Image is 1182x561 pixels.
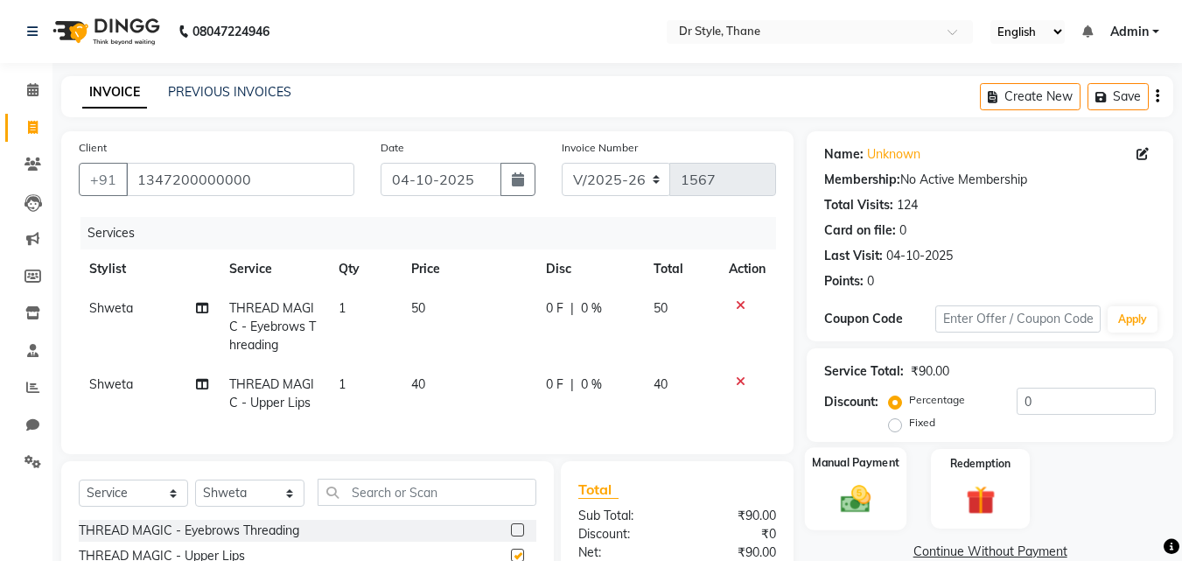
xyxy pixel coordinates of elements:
span: | [570,375,574,394]
div: 0 [867,272,874,291]
span: 0 % [581,375,602,394]
button: Create New [980,83,1081,110]
span: 50 [411,300,425,316]
img: _cash.svg [831,481,880,516]
a: INVOICE [82,77,147,109]
div: Points: [824,272,864,291]
img: _gift.svg [957,482,1004,518]
div: 04-10-2025 [886,247,953,265]
span: Total [578,480,619,499]
span: Shweta [89,300,133,316]
span: Admin [1110,23,1149,41]
label: Invoice Number [562,140,638,156]
a: Continue Without Payment [810,543,1170,561]
label: Client [79,140,107,156]
th: Stylist [79,249,219,289]
label: Percentage [909,392,965,408]
th: Price [401,249,535,289]
span: THREAD MAGIC - Eyebrows Threading [229,300,316,353]
th: Service [219,249,328,289]
span: 0 F [546,375,563,394]
span: 0 F [546,299,563,318]
div: Membership: [824,171,900,189]
th: Disc [535,249,642,289]
div: 124 [897,196,918,214]
div: THREAD MAGIC - Eyebrows Threading [79,522,299,540]
input: Enter Offer / Coupon Code [935,305,1101,333]
label: Manual Payment [812,454,899,471]
div: Card on file: [824,221,896,240]
button: Save [1088,83,1149,110]
a: PREVIOUS INVOICES [168,84,291,100]
span: 40 [654,376,668,392]
span: 0 % [581,299,602,318]
span: 40 [411,376,425,392]
div: Service Total: [824,362,904,381]
label: Fixed [909,415,935,431]
span: 50 [654,300,668,316]
div: Total Visits: [824,196,893,214]
span: | [570,299,574,318]
div: Discount: [824,393,878,411]
a: Unknown [867,145,920,164]
label: Date [381,140,404,156]
th: Total [643,249,719,289]
div: ₹90.00 [911,362,949,381]
div: ₹90.00 [677,507,789,525]
button: +91 [79,163,128,196]
span: Shweta [89,376,133,392]
div: Sub Total: [565,507,677,525]
span: 1 [339,300,346,316]
th: Qty [328,249,401,289]
div: 0 [899,221,906,240]
button: Apply [1108,306,1158,333]
th: Action [718,249,776,289]
div: Discount: [565,525,677,543]
div: Coupon Code [824,310,934,328]
img: logo [45,7,164,56]
div: Name: [824,145,864,164]
b: 08047224946 [192,7,269,56]
div: No Active Membership [824,171,1156,189]
span: 1 [339,376,346,392]
input: Search or Scan [318,479,536,506]
span: THREAD MAGIC - Upper Lips [229,376,314,410]
input: Search by Name/Mobile/Email/Code [126,163,354,196]
label: Redemption [950,456,1011,472]
div: Services [80,217,789,249]
div: ₹0 [677,525,789,543]
div: Last Visit: [824,247,883,265]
